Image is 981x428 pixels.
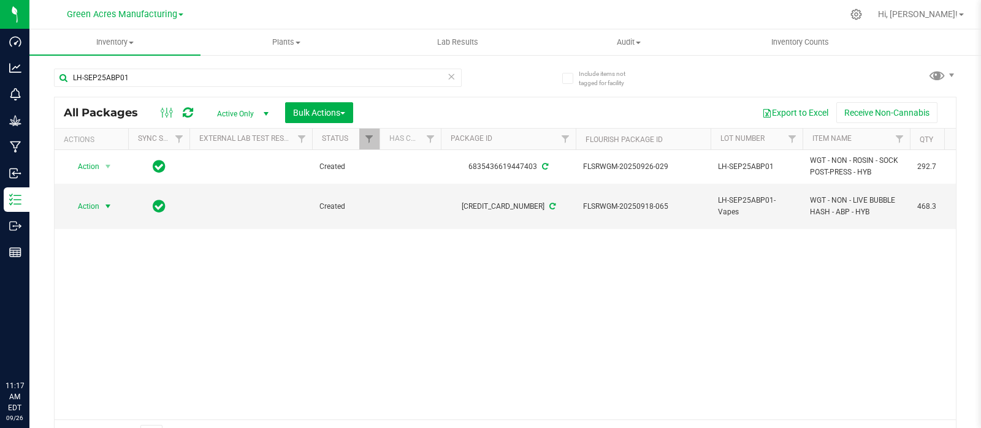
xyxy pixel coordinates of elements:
span: LH-SEP25ABP01 [718,161,795,173]
span: In Sync [153,198,166,215]
a: Sync Status [138,134,185,143]
a: Item Name [812,134,852,143]
button: Receive Non-Cannabis [836,102,937,123]
span: select [101,198,116,215]
span: Action [67,158,100,175]
span: Action [67,198,100,215]
a: Audit [543,29,714,55]
span: 468.3 [917,201,964,212]
a: Inventory Counts [714,29,885,55]
div: [CREDIT_CARD_NUMBER] [439,201,578,212]
inline-svg: Analytics [9,62,21,74]
span: Created [319,161,372,173]
span: WGT - NON - LIVE BUBBLE HASH - ABP - HYB [810,195,903,218]
span: All Packages [64,106,150,119]
div: 6835436619447403 [439,161,578,173]
span: 292.7 [917,161,964,173]
inline-svg: Dashboard [9,36,21,48]
a: Filter [421,129,441,149]
span: Sync from Compliance System [540,162,548,171]
span: Hi, [PERSON_NAME]! [878,9,958,19]
input: Search Package ID, Item Name, SKU, Lot or Part Number... [54,69,462,87]
span: Inventory [29,37,200,48]
span: FLSRWGM-20250918-065 [583,201,703,212]
a: Flourish Package ID [586,135,663,144]
iframe: Resource center [12,330,49,367]
a: Filter [359,129,380,149]
button: Bulk Actions [285,102,353,123]
a: Lot Number [720,134,765,143]
div: Actions [64,135,123,144]
span: Include items not tagged for facility [579,69,640,88]
span: Plants [201,37,371,48]
a: Filter [890,129,910,149]
th: Has COA [380,129,441,150]
inline-svg: Outbound [9,220,21,232]
span: WGT - NON - ROSIN - SOCK POST-PRESS - HYB [810,155,903,178]
span: Bulk Actions [293,108,345,118]
a: Filter [169,129,189,149]
div: Manage settings [849,9,864,20]
a: Lab Results [372,29,543,55]
inline-svg: Inventory [9,193,21,206]
span: Created [319,201,372,212]
a: Package ID [451,134,492,143]
span: Green Acres Manufacturing [67,9,177,20]
inline-svg: Monitoring [9,88,21,100]
a: Inventory [29,29,200,55]
span: Audit [544,37,714,48]
p: 09/26 [6,413,24,422]
span: Lab Results [421,37,495,48]
span: LH-SEP25ABP01-Vapes [718,195,795,218]
span: FLSRWGM-20250926-029 [583,161,703,173]
span: Sync from Compliance System [548,202,555,211]
inline-svg: Manufacturing [9,141,21,153]
iframe: Resource center unread badge [36,328,51,343]
p: 11:17 AM EDT [6,380,24,413]
span: In Sync [153,158,166,175]
inline-svg: Reports [9,246,21,258]
span: Inventory Counts [755,37,845,48]
a: Filter [292,129,312,149]
inline-svg: Inbound [9,167,21,179]
span: select [101,158,116,175]
a: External Lab Test Result [199,134,296,143]
a: Filter [782,129,803,149]
inline-svg: Grow [9,115,21,127]
a: Plants [200,29,372,55]
a: Qty [920,135,933,144]
a: Filter [555,129,576,149]
button: Export to Excel [754,102,836,123]
span: Clear [447,69,456,84]
a: Status [322,134,348,143]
